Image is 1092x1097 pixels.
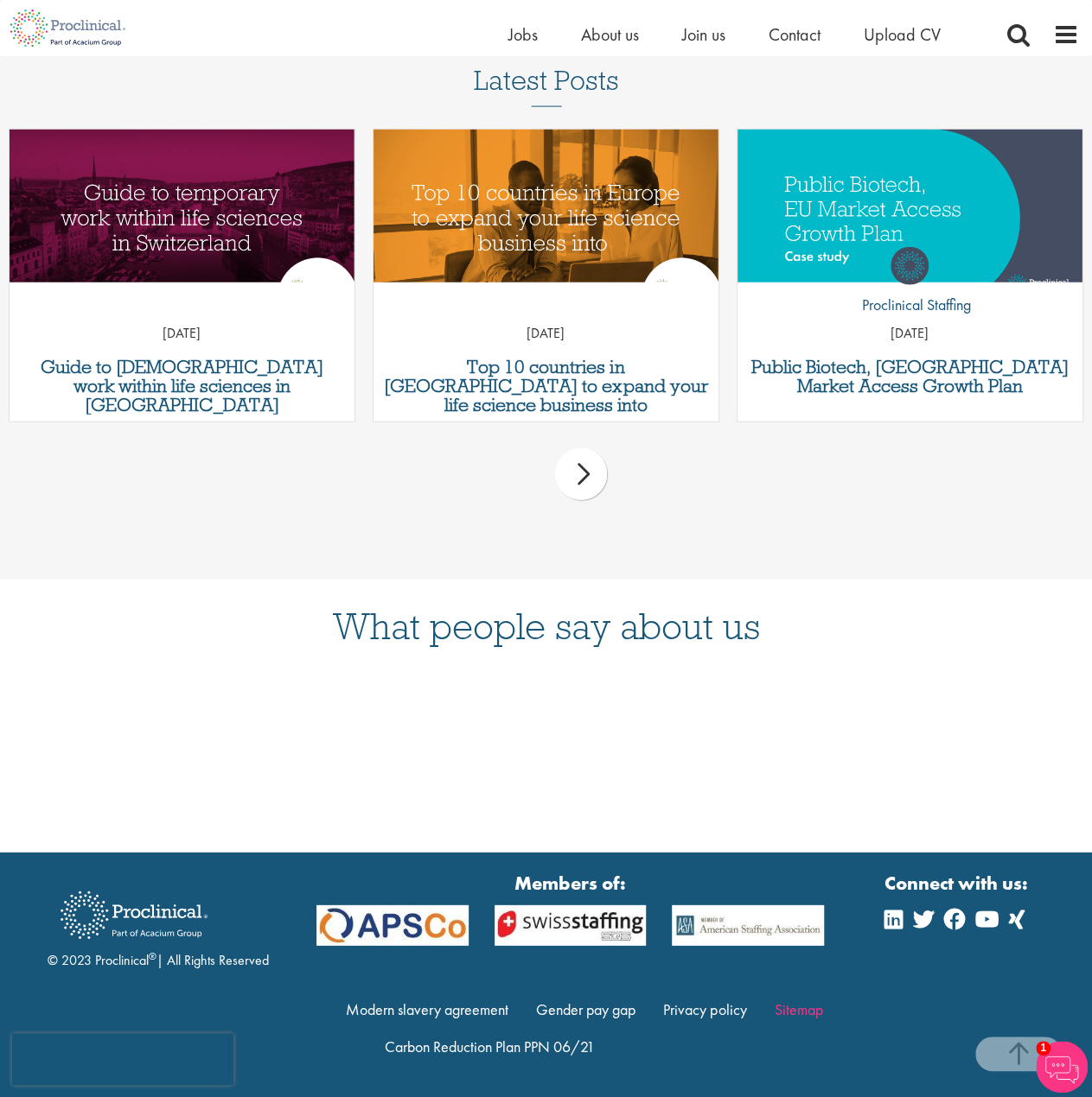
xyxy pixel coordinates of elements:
h3: Latest Posts [474,66,619,107]
a: Link to a post [738,130,1082,282]
img: Chatbot [1036,1041,1088,1093]
a: Modern slavery agreement [346,999,508,1019]
span: 1 [1036,1041,1050,1056]
a: Privacy policy [663,999,746,1019]
img: Proclinical Staffing [891,247,929,285]
a: Join us [682,23,725,46]
a: Top 10 countries in [GEOGRAPHIC_DATA] to expand your life science business into [382,358,710,415]
iframe: reCAPTCHA [12,1033,233,1085]
a: Sitemap [775,999,823,1019]
img: Proclinical Recruitment [48,879,220,951]
a: About us [581,23,639,46]
img: APSCo [659,905,836,945]
a: Guide to [DEMOGRAPHIC_DATA] work within life sciences in [GEOGRAPHIC_DATA] [18,358,346,415]
div: © 2023 Proclinical | All Rights Reserved [48,878,269,971]
img: Top 10 countries in Europe for life science companies [374,130,718,308]
div: next [555,448,607,500]
a: Contact [769,23,821,46]
a: Gender pay gap [536,999,635,1019]
p: Proclinical Staffing [849,294,971,316]
a: Link to a post [374,130,718,282]
p: [DATE] [374,324,718,344]
a: Jobs [508,23,538,46]
img: APSCo [303,905,481,945]
strong: Members of: [316,870,824,897]
a: Public Biotech, [GEOGRAPHIC_DATA] Market Access Growth Plan [746,358,1074,396]
strong: Connect with us: [884,870,1031,897]
a: Upload CV [864,23,941,46]
sup: ® [149,949,156,963]
p: [DATE] [738,324,1082,344]
p: [DATE] [10,324,354,344]
a: Link to a post [10,130,354,282]
a: Proclinical Staffing Proclinical Staffing [849,247,971,325]
img: APSCo [482,905,659,945]
a: Carbon Reduction Plan PPN 06/21 [385,1037,595,1056]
